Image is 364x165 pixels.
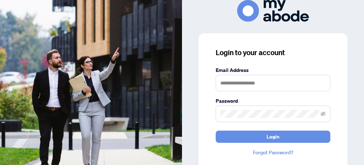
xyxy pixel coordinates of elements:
label: Password [216,97,330,105]
button: Login [216,131,330,143]
span: eye-invisible [321,111,326,116]
label: Email Address [216,66,330,74]
span: Login [267,131,279,142]
a: Forgot Password? [216,149,330,156]
h3: Login to your account [216,48,330,58]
